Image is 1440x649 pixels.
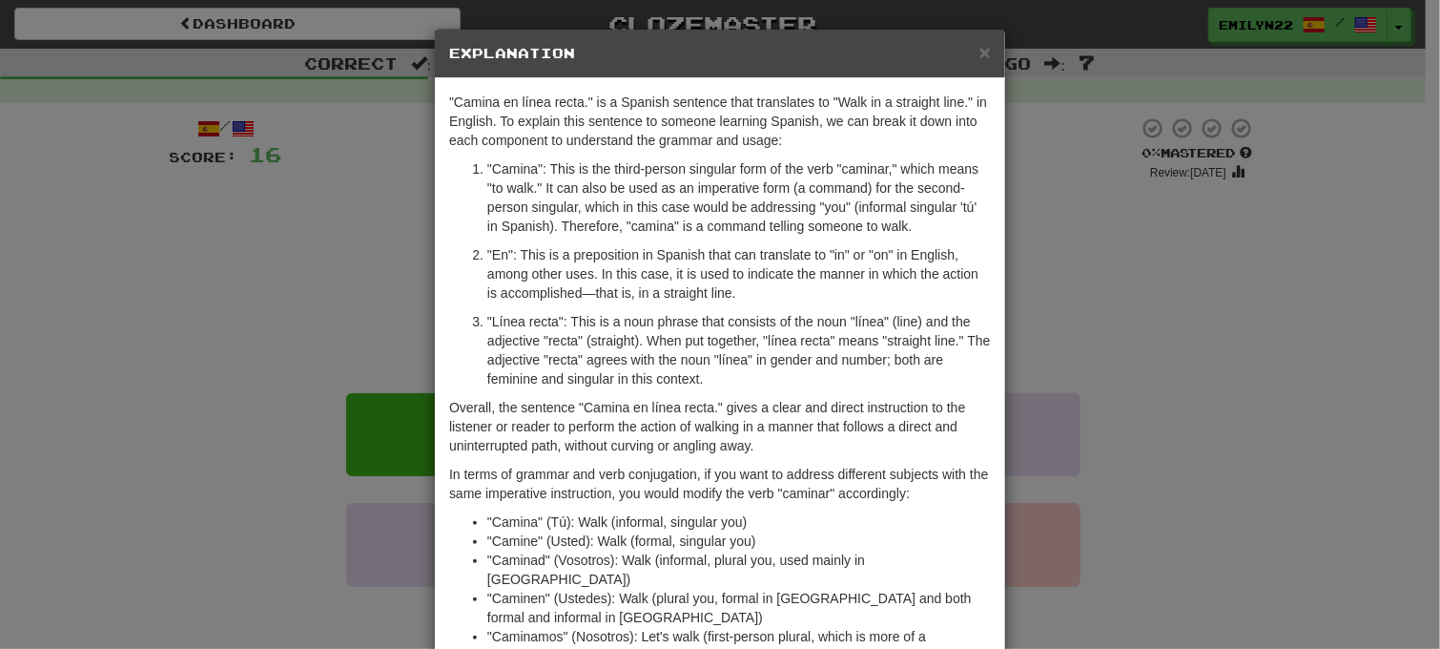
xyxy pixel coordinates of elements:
[487,245,991,303] p: "En": This is a preposition in Spanish that can translate to "in" or "on" in English, among other...
[487,589,991,627] li: "Caminen" (Ustedes): Walk (plural you, formal in [GEOGRAPHIC_DATA] and both formal and informal i...
[449,93,991,150] p: "Camina en línea recta." is a Spanish sentence that translates to "Walk in a straight line." in E...
[449,44,991,63] h5: Explanation
[487,551,991,589] li: "Caminad" (Vosotros): Walk (informal, plural you, used mainly in [GEOGRAPHIC_DATA])
[487,532,991,551] li: "Camine" (Usted): Walk (formal, singular you)
[979,42,991,62] button: Close
[487,312,991,388] p: "Línea recta": This is a noun phrase that consists of the noun "línea" (line) and the adjective "...
[449,465,991,503] p: In terms of grammar and verb conjugation, if you want to address different subjects with the same...
[979,41,991,63] span: ×
[449,398,991,455] p: Overall, the sentence "Camina en línea recta." gives a clear and direct instruction to the listen...
[487,513,991,532] li: "Camina" (Tú): Walk (informal, singular you)
[487,159,991,236] p: "Camina": This is the third-person singular form of the verb "caminar," which means "to walk." It...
